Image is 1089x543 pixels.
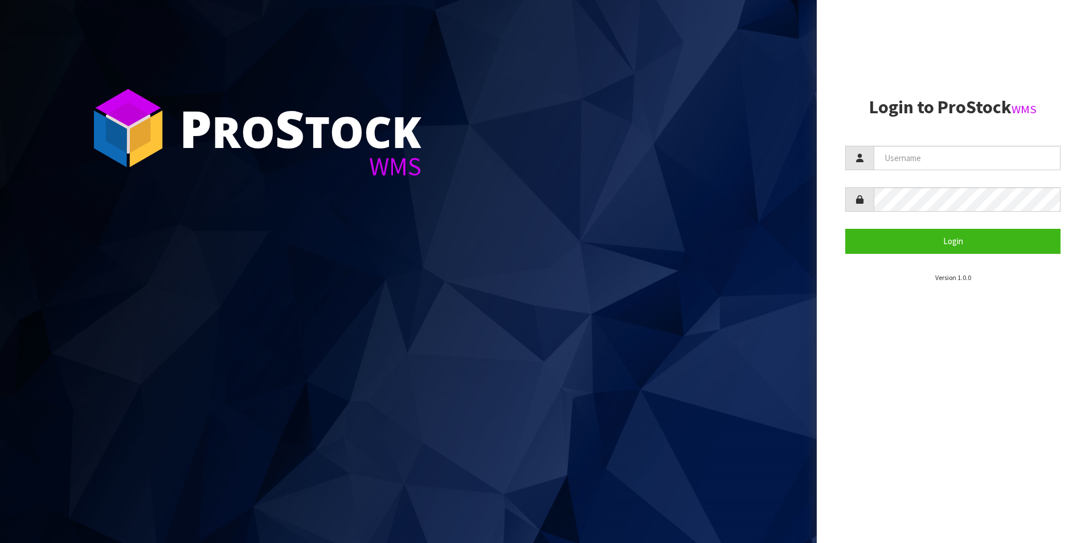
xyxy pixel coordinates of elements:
[874,146,1061,170] input: Username
[179,102,421,154] div: ro tock
[275,93,305,163] span: S
[85,85,171,171] img: ProStock Cube
[935,273,971,282] small: Version 1.0.0
[845,97,1061,117] h2: Login to ProStock
[845,229,1061,253] button: Login
[179,93,212,163] span: P
[179,154,421,179] div: WMS
[1012,102,1037,117] small: WMS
